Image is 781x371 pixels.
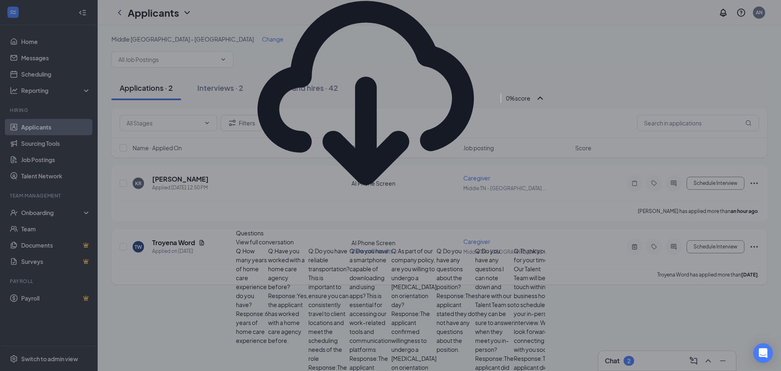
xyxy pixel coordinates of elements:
span: Response : 6 years of home care experience [236,310,268,344]
span: Q: Do you have any questions I can note down and share with our Talent Team so they can be sure t... [475,247,514,353]
span: Q: Thank you for your time. Our Talent Team will be in touch within 24 business hours to schedule... [514,247,554,353]
span: Response : The applicant stated they do not have any questions about the position. [436,292,475,353]
span: Q: Do you have any questions about the position? [436,247,463,290]
span: Questions [236,229,264,237]
span: View full conversation [236,237,294,246]
svg: ChevronUp [535,93,545,103]
span: Response : Yes, the applicant has worked with a home care agency before. [268,292,308,344]
div: Open Intercom Messenger [753,343,773,363]
span: Q: Do you have a smartphone capable of downloading and using apps? This is essential for accessin... [349,247,391,353]
span: Q: Do you have reliable transportation? This is important to ensure you can consistently travel t... [308,247,349,362]
span: 0 % score [506,94,530,102]
span: Q: As part of our company policy, are you willing to undergo a [MEDICAL_DATA] on orientation day? [391,247,436,308]
span: Q: How many years of home care experience do you have? [236,247,267,308]
span: Q: Have you worked with a home care agency before? [268,247,305,290]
